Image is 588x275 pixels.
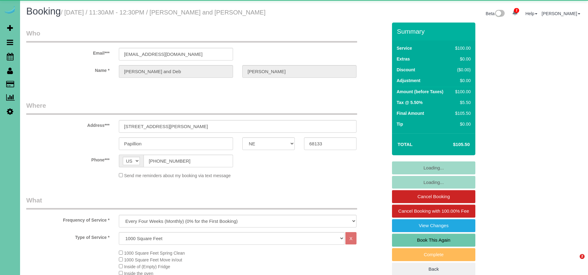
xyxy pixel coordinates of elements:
[22,65,114,73] label: Name *
[4,6,16,15] img: Automaid Logo
[392,205,475,218] a: Cancel Booking with 100.00% Fee
[509,6,521,20] a: 2
[486,11,505,16] a: Beta
[453,77,471,84] div: $0.00
[494,10,505,18] img: New interface
[567,254,582,269] iframe: Intercom live chat
[453,45,471,51] div: $100.00
[453,121,471,127] div: $0.00
[61,9,265,16] small: / [DATE] / 11:30AM - 12:30PM / [PERSON_NAME] and [PERSON_NAME]
[453,110,471,116] div: $105.50
[26,6,61,17] span: Booking
[580,254,585,259] span: 2
[124,251,185,256] span: 1000 Square Feet Spring Clean
[542,11,580,16] a: [PERSON_NAME]
[397,77,420,84] label: Adjustment
[453,89,471,95] div: $100.00
[124,173,231,178] span: Send me reminders about my booking via text message
[397,99,423,106] label: Tax @ 5.50%
[124,264,170,269] span: Inside of (Empty) Fridge
[397,45,412,51] label: Service
[397,28,472,35] h3: Summary
[392,219,475,232] a: View Changes
[26,196,357,210] legend: What
[435,142,470,147] h4: $105.50
[525,11,537,16] a: Help
[453,67,471,73] div: ($0.00)
[26,29,357,43] legend: Who
[397,110,424,116] label: Final Amount
[392,234,475,247] a: Book This Again
[453,56,471,62] div: $0.00
[397,89,443,95] label: Amount (before Taxes)
[397,67,415,73] label: Discount
[22,215,114,223] label: Frequency of Service *
[397,121,403,127] label: Tip
[26,101,357,115] legend: Where
[453,99,471,106] div: $5.50
[514,8,519,13] span: 2
[124,257,182,262] span: 1000 Square Feet Move in/out
[22,232,114,240] label: Type of Service *
[392,190,475,203] a: Cancel Booking
[398,208,469,214] span: Cancel Booking with 100.00% Fee
[397,56,410,62] label: Extras
[398,142,413,147] strong: Total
